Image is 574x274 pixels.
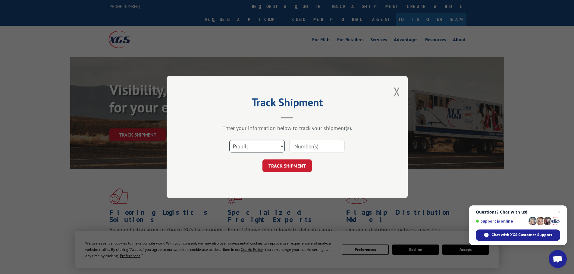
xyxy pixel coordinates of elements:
[476,210,560,214] span: Questions? Chat with us!
[394,84,400,100] button: Close modal
[476,229,560,241] span: Chat with XGS Customer Support
[197,98,378,109] h2: Track Shipment
[476,219,526,223] span: Support is online
[491,232,552,238] span: Chat with XGS Customer Support
[197,125,378,131] div: Enter your information below to track your shipment(s).
[262,159,312,172] button: TRACK SHIPMENT
[549,250,567,268] a: Open chat
[289,140,345,152] input: Number(s)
